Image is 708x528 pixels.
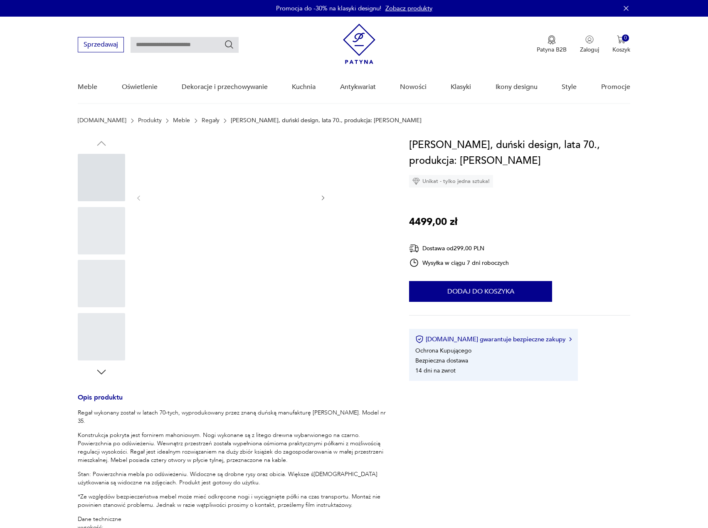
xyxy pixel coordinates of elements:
[415,335,424,343] img: Ikona certyfikatu
[292,71,316,103] a: Kuchnia
[580,35,599,54] button: Zaloguj
[612,35,630,54] button: 0Koszyk
[138,117,162,124] a: Produkty
[400,71,427,103] a: Nowości
[409,175,493,188] div: Unikat - tylko jedna sztuka!
[202,117,220,124] a: Regały
[612,46,630,54] p: Koszyk
[385,4,432,12] a: Zobacz produkty
[78,42,124,48] a: Sprzedawaj
[409,243,509,254] div: Dostawa od 299,00 PLN
[409,214,457,230] p: 4499,00 zł
[451,71,471,103] a: Klasyki
[537,35,567,54] a: Ikona medaluPatyna B2B
[580,46,599,54] p: Zaloguj
[415,335,571,343] button: [DOMAIN_NAME] gwarantuje bezpieczne zakupy
[601,71,630,103] a: Promocje
[343,24,375,64] img: Patyna - sklep z meblami i dekoracjami vintage
[496,71,538,103] a: Ikony designu
[78,37,124,52] button: Sprzedawaj
[415,347,471,355] li: Ochrona Kupującego
[562,71,577,103] a: Style
[78,431,389,464] p: Konstrukcja pokryta jest fornirem mahoniowym. Nogi wykonane są z litego drewna wybarwionego na cz...
[409,281,552,302] button: Dodaj do koszyka
[415,357,468,365] li: Bezpieczna dostawa
[78,409,389,425] p: Regał wykonany został w latach 70-tych, wyprodukowany przez znaną duńską manufakturę [PERSON_NAME...
[537,46,567,54] p: Patyna B2B
[412,178,420,185] img: Ikona diamentu
[617,35,625,44] img: Ikona koszyka
[276,4,381,12] p: Promocja do -30% na klasyki designu!
[409,258,509,268] div: Wysyłka w ciągu 7 dni roboczych
[182,71,268,103] a: Dekoracje i przechowywanie
[122,71,158,103] a: Oświetlenie
[78,117,126,124] a: [DOMAIN_NAME]
[78,493,389,509] p: *Ze względów bezpieczeństwa mebel może mieć odkręcone nogi i wyciągnięte półki na czas transportu...
[622,35,629,42] div: 0
[340,71,376,103] a: Antykwariat
[569,337,572,341] img: Ikona strzałki w prawo
[231,117,422,124] p: [PERSON_NAME], duński design, lata 70., produkcja: [PERSON_NAME]
[150,137,311,258] img: Zdjęcie produktu Regał mahoniowy, duński design, lata 70., produkcja: Omann Jun
[537,35,567,54] button: Patyna B2B
[548,35,556,44] img: Ikona medalu
[173,117,190,124] a: Meble
[409,137,630,169] h1: [PERSON_NAME], duński design, lata 70., produkcja: [PERSON_NAME]
[415,367,456,375] li: 14 dni na zwrot
[78,470,389,487] p: Stan: Powierzchnia mebla po odświeżeniu. Widoczne są drobne rysy oraz obicia. Większe ś[DEMOGRAPH...
[585,35,594,44] img: Ikonka użytkownika
[409,243,419,254] img: Ikona dostawy
[224,39,234,49] button: Szukaj
[78,71,97,103] a: Meble
[78,395,389,409] h3: Opis produktu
